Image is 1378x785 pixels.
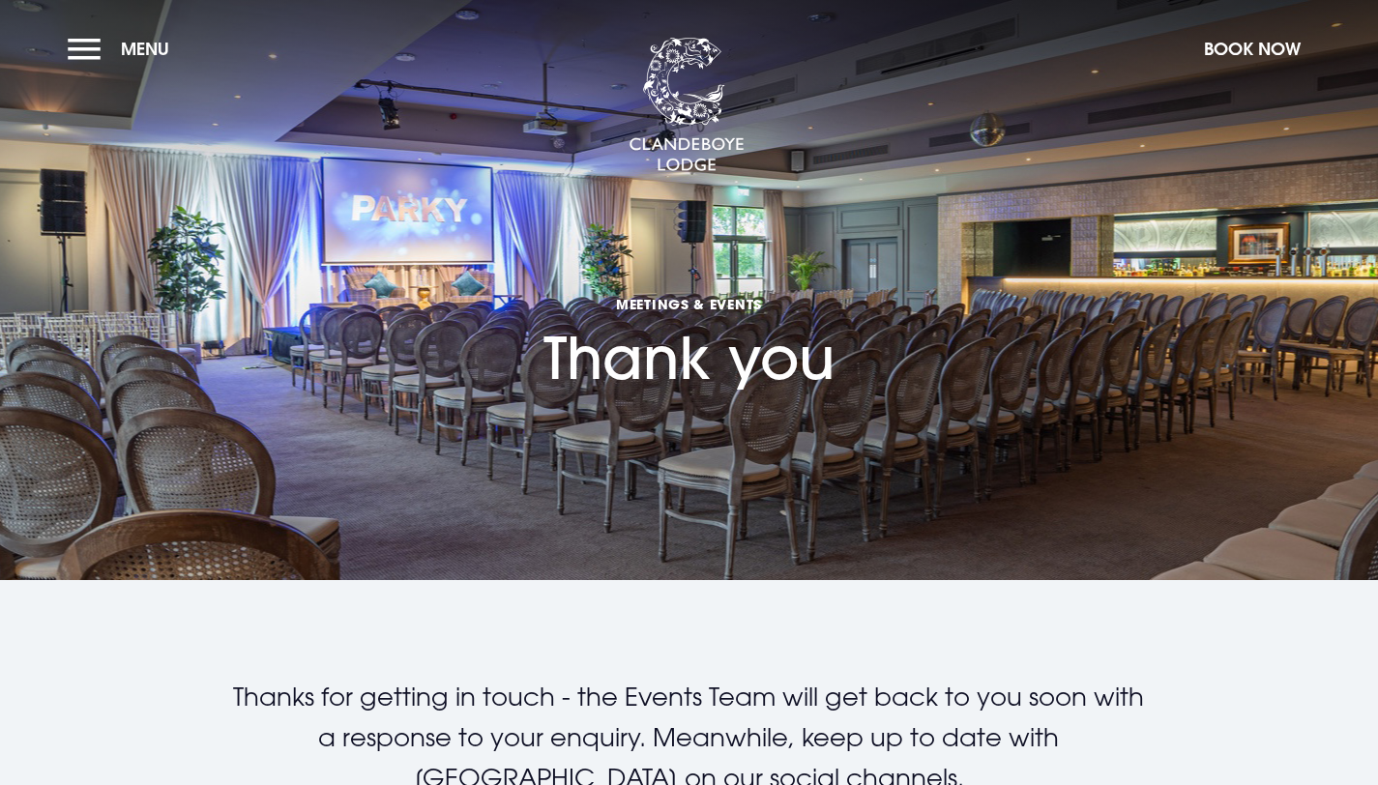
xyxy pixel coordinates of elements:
h1: Thank you [543,197,835,392]
button: Book Now [1194,28,1310,70]
img: Clandeboye Lodge [629,38,745,173]
button: Menu [68,28,179,70]
span: Meetings & Events [543,295,835,313]
span: Menu [121,38,169,60]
